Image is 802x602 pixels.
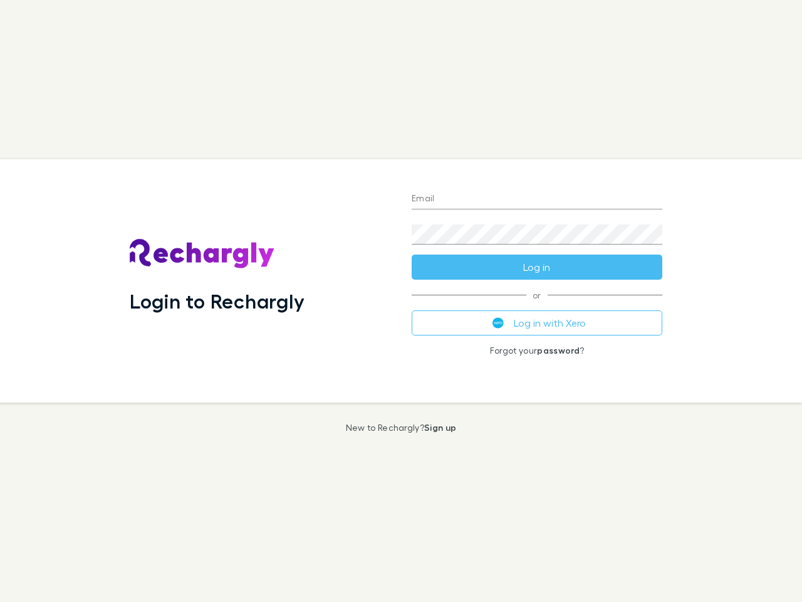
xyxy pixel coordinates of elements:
h1: Login to Rechargly [130,289,305,313]
p: New to Rechargly? [346,423,457,433]
a: password [537,345,580,356]
img: Xero's logo [492,317,504,329]
img: Rechargly's Logo [130,239,275,269]
button: Log in [412,255,662,280]
a: Sign up [424,422,456,433]
button: Log in with Xero [412,310,662,335]
p: Forgot your ? [412,346,662,356]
